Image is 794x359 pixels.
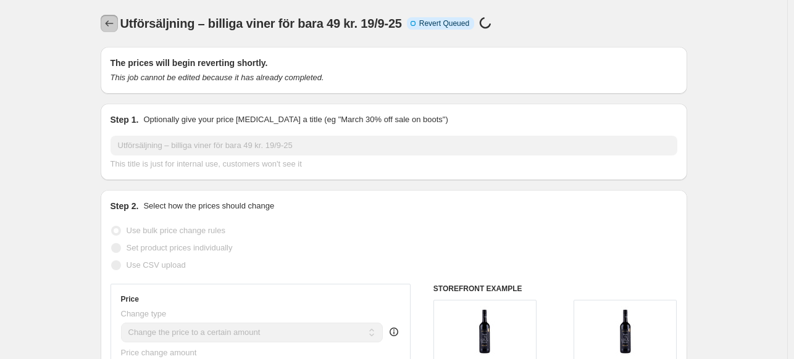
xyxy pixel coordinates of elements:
h2: The prices will begin reverting shortly. [111,57,677,69]
span: Price change amount [121,348,197,357]
span: Use bulk price change rules [127,226,225,235]
h6: STOREFRONT EXAMPLE [433,284,677,294]
span: Change type [121,309,167,318]
i: This job cannot be edited because it has already completed. [111,73,324,82]
img: CorrectoTempranillo-LaMancha-2022_fraveganskvingaard_vh0175_80x.jpg [460,307,509,356]
span: This title is just for internal use, customers won't see it [111,159,302,168]
span: Use CSV upload [127,260,186,270]
span: Set product prices individually [127,243,233,252]
button: Price change jobs [101,15,118,32]
h2: Step 2. [111,200,139,212]
p: Optionally give your price [MEDICAL_DATA] a title (eg "March 30% off sale on boots") [143,113,448,126]
span: Utförsäljning – billiga viner för bara 49 kr. 19/9-25 [120,17,402,30]
h3: Price [121,294,139,304]
input: 30% off holiday sale [111,136,677,155]
img: CorrectoTempranillo-LaMancha-2022_fraveganskvingaard_vh0175_80x.jpg [601,307,650,356]
p: Select how the prices should change [143,200,274,212]
span: Revert Queued [419,19,469,28]
h2: Step 1. [111,113,139,126]
div: help [388,326,400,338]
